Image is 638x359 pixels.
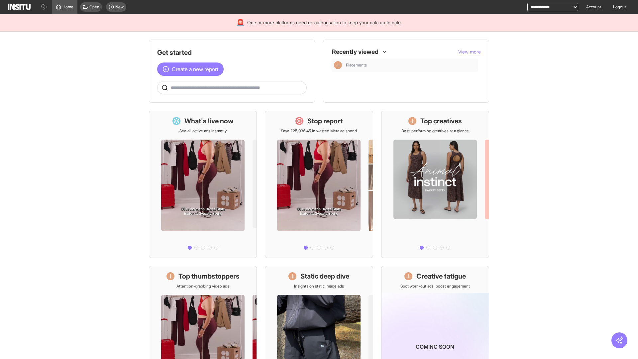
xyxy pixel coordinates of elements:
[265,111,373,258] a: Stop reportSave £25,036.45 in wasted Meta ad spend
[247,19,402,26] span: One or more platforms need re-authorisation to keep your data up to date.
[115,4,124,10] span: New
[149,111,257,258] a: What's live nowSee all active ads instantly
[62,4,73,10] span: Home
[420,116,462,126] h1: Top creatives
[176,284,229,289] p: Attention-grabbing video ads
[157,62,224,76] button: Create a new report
[401,128,469,134] p: Best-performing creatives at a glance
[346,62,476,68] span: Placements
[346,62,367,68] span: Placements
[294,284,344,289] p: Insights on static image ads
[458,49,481,55] button: View more
[281,128,357,134] p: Save £25,036.45 in wasted Meta ad spend
[178,272,240,281] h1: Top thumbstoppers
[89,4,99,10] span: Open
[334,61,342,69] div: Insights
[236,18,245,27] div: 🚨
[157,48,307,57] h1: Get started
[381,111,489,258] a: Top creativesBest-performing creatives at a glance
[307,116,343,126] h1: Stop report
[172,65,218,73] span: Create a new report
[8,4,31,10] img: Logo
[184,116,234,126] h1: What's live now
[458,49,481,55] span: View more
[300,272,349,281] h1: Static deep dive
[179,128,227,134] p: See all active ads instantly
